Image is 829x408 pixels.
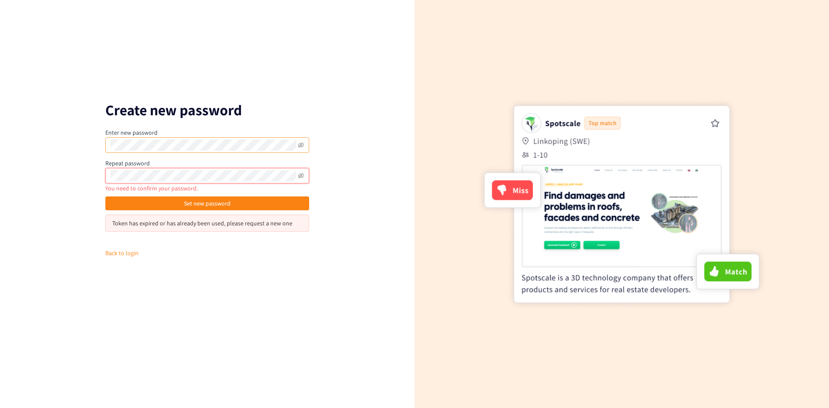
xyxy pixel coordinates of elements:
a: Back to login [105,249,139,257]
label: Repeat password [105,159,150,167]
span: eye-invisible [298,173,304,179]
div: Token has expired or has already been used, please request a new one [112,218,302,228]
label: Enter new password [105,129,158,136]
div: You need to confirm your password. [105,183,309,193]
span: eye-invisible [298,142,304,148]
button: Set new password [105,196,309,210]
span: Set new password [184,199,231,208]
iframe: Chat Widget [688,315,829,408]
p: Create new password [105,103,309,117]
